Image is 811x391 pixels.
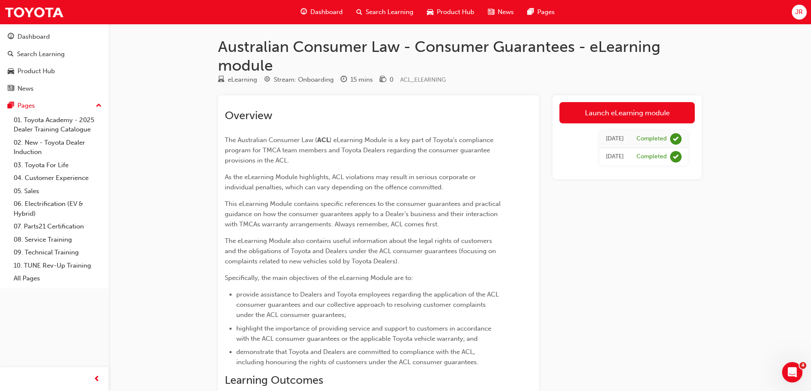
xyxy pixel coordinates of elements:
span: ) eLearning Module is a key part of Toyota’s compliance program for TMCA team members and Toyota ... [225,136,495,164]
a: Product Hub [3,63,105,79]
div: Completed [636,135,667,143]
span: prev-icon [94,374,100,385]
span: pages-icon [527,7,534,17]
span: news-icon [488,7,494,17]
span: Dashboard [310,7,343,17]
img: Trak [4,3,64,22]
div: 15 mins [350,75,373,85]
div: eLearning [228,75,257,85]
div: Stream: Onboarding [274,75,334,85]
span: learningRecordVerb_COMPLETE-icon [670,151,682,163]
span: car-icon [427,7,433,17]
div: Product Hub [17,66,55,76]
a: Dashboard [3,29,105,45]
div: 0 [390,75,393,85]
span: highlight the importance of providing service and support to customers in accordance with the ACL... [236,325,493,342]
a: news-iconNews [481,3,521,21]
span: This eLearning Module contains specific references to the consumer guarantees and practical guida... [225,200,502,228]
a: 01. Toyota Academy - 2025 Dealer Training Catalogue [10,114,105,136]
div: Pages [17,101,35,111]
a: 06. Electrification (EV & Hybrid) [10,197,105,220]
a: 09. Technical Training [10,246,105,259]
span: car-icon [8,68,14,75]
span: News [498,7,514,17]
a: 02. New - Toyota Dealer Induction [10,136,105,159]
span: ACL [317,136,330,144]
a: News [3,81,105,97]
div: Dashboard [17,32,50,42]
a: 05. Sales [10,185,105,198]
button: Pages [3,98,105,114]
span: news-icon [8,85,14,93]
span: Search Learning [366,7,413,17]
span: money-icon [380,76,386,84]
a: guage-iconDashboard [294,3,350,21]
div: Fri Jul 08 2022 23:30:00 GMT+0930 (Australian Central Standard Time) [606,152,624,162]
div: Search Learning [17,49,65,59]
span: The Australian Consumer Law ( [225,136,317,144]
button: JR [792,5,807,20]
span: target-icon [264,76,270,84]
a: 10. TUNE Rev-Up Training [10,259,105,272]
div: Completed [636,153,667,161]
h1: Australian Consumer Law - Consumer Guarantees - eLearning module [218,37,702,74]
span: provide assistance to Dealers and Toyota employees regarding the application of the ACL consumer ... [236,291,501,319]
span: guage-icon [8,33,14,41]
span: search-icon [8,51,14,58]
a: Launch eLearning module [559,102,695,123]
button: DashboardSearch LearningProduct HubNews [3,27,105,98]
span: Specifically, the main objectives of the eLearning Module are to: [225,274,413,282]
div: Price [380,74,393,85]
span: Learning Outcomes [225,374,323,387]
div: Type [218,74,257,85]
a: 07. Parts21 Certification [10,220,105,233]
span: up-icon [96,100,102,111]
span: The eLearning Module also contains useful information about the legal rights of customers and the... [225,237,498,265]
a: 04. Customer Experience [10,171,105,185]
span: Overview [225,109,272,122]
div: Duration [341,74,373,85]
span: pages-icon [8,102,14,110]
a: search-iconSearch Learning [350,3,420,21]
a: All Pages [10,272,105,285]
div: Stream [264,74,334,85]
span: learningResourceType_ELEARNING-icon [218,76,224,84]
a: 03. Toyota For Life [10,159,105,172]
iframe: Intercom live chat [782,362,802,382]
span: demonstrate that Toyota and Dealers are committed to compliance with the ACL, including honouring... [236,348,479,366]
span: JR [795,7,803,17]
a: pages-iconPages [521,3,562,21]
span: As the eLearning Module highlights, ACL violations may result in serious corporate or individual ... [225,173,478,191]
span: learningRecordVerb_COMPLETE-icon [670,133,682,145]
span: clock-icon [341,76,347,84]
span: search-icon [356,7,362,17]
div: News [17,84,34,94]
span: guage-icon [301,7,307,17]
span: Pages [537,7,555,17]
a: car-iconProduct Hub [420,3,481,21]
span: Learning resource code [400,76,446,83]
a: Search Learning [3,46,105,62]
div: Wed Mar 08 2023 00:30:00 GMT+1030 (Australian Central Daylight Time) [606,134,624,144]
span: 4 [800,362,806,369]
span: Product Hub [437,7,474,17]
a: 08. Service Training [10,233,105,246]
